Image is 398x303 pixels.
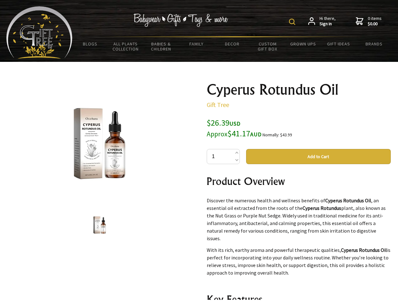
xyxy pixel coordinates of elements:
[214,37,250,50] a: Decor
[143,37,179,56] a: Babies & Children
[289,19,295,25] img: product search
[341,247,387,253] strong: Cyperus Rotundus Oil
[179,37,215,50] a: Family
[250,131,262,138] span: AUD
[356,16,382,27] a: 0 items$0.00
[6,6,72,59] img: Babyware - Gifts - Toys and more...
[207,130,228,138] small: Approx
[368,15,382,27] span: 0 items
[368,21,382,27] strong: $0.00
[246,149,391,164] button: Add to Cart
[229,120,240,127] span: USD
[303,205,341,211] strong: Cyperus Rotundus
[321,37,356,50] a: Gift Ideas
[207,174,391,189] h2: Product Overview
[207,246,391,276] p: With its rich, earthy aroma and powerful therapeutic qualities, is perfect for incorporating into...
[72,37,108,50] a: BLOGS
[356,37,392,50] a: Brands
[285,37,321,50] a: Grown Ups
[207,117,262,139] span: $26.39 $41.17
[250,37,286,56] a: Custom Gift Box
[108,37,144,56] a: All Plants Collection
[207,197,391,242] p: Discover the numerous health and wellness benefits of , an essential oil extracted from the roots...
[320,21,336,27] strong: Sign in
[320,16,336,27] span: Hi there,
[88,213,112,237] img: Cyperus Rotundus Oil
[262,132,292,138] small: Normally: $43.99
[50,94,149,193] img: Cyperus Rotundus Oil
[207,101,229,109] a: Gift Tree
[134,14,228,27] img: Babywear - Gifts - Toys & more
[325,197,371,204] strong: Cyperus Rotundus Oil
[308,16,336,27] a: Hi there,Sign in
[207,82,391,97] h1: Cyperus Rotundus Oil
